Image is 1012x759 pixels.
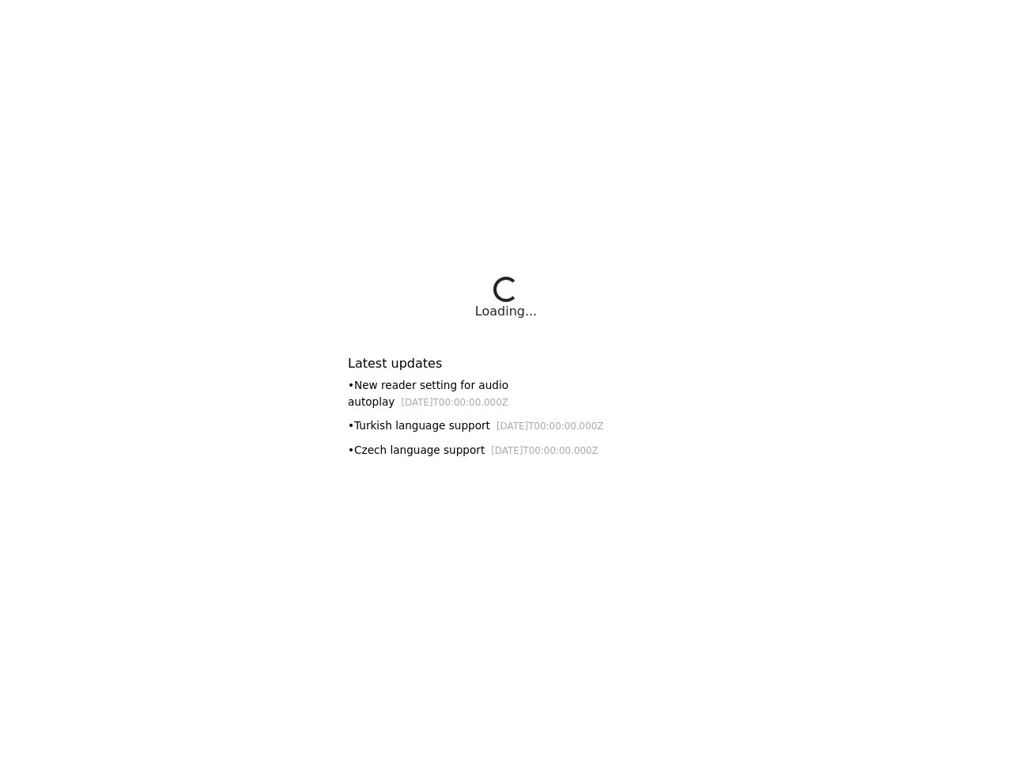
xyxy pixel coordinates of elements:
small: [DATE]T00:00:00.000Z [491,445,599,456]
div: • Turkish language support [348,417,664,434]
h6: Latest updates [348,356,664,371]
small: [DATE]T00:00:00.000Z [497,421,604,432]
div: Loading... [475,302,537,321]
small: [DATE]T00:00:00.000Z [401,397,508,408]
div: • Czech language support [348,442,664,459]
div: • New reader setting for audio autoplay [348,377,664,410]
